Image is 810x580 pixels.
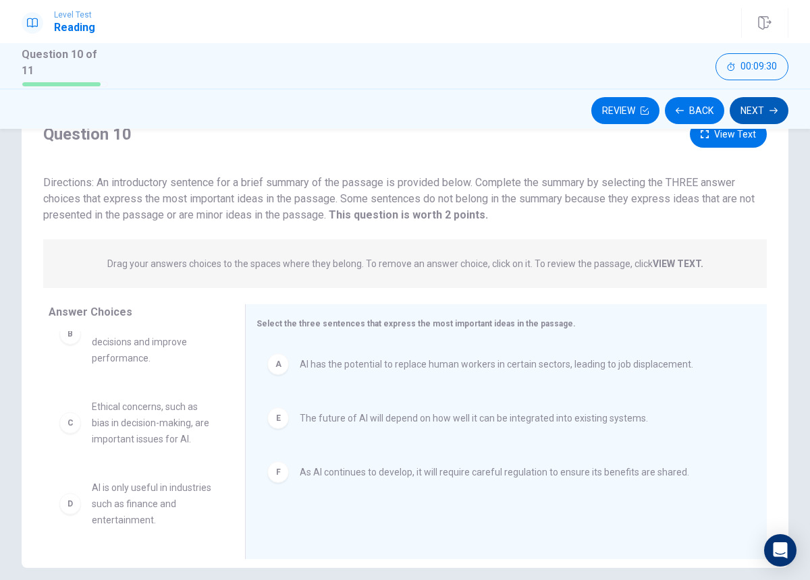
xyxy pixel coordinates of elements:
[59,323,81,345] div: B
[730,97,788,124] button: Next
[22,47,108,79] h1: Question 10 of 11
[300,356,693,372] span: AI has the potential to replace human workers in certain sectors, leading to job displacement.
[49,388,223,458] div: CEthical concerns, such as bias in decision-making, are important issues for AI.
[300,464,689,480] span: As AI continues to develop, it will require careful regulation to ensure its benefits are shared.
[256,319,576,328] span: Select the three sentences that express the most important ideas in the passage.
[267,407,289,429] div: E
[43,176,755,221] span: Directions: An introductory sentence for a brief summary of the passage is provided below. Comple...
[267,461,289,483] div: F
[49,469,223,539] div: DAI is only useful in industries such as finance and entertainment.
[665,97,724,124] button: Back
[59,412,81,434] div: C
[740,61,777,72] span: 00:09:30
[49,291,223,377] div: BAI relies on machine learning and data to make decisions and improve performance.
[92,399,213,447] span: Ethical concerns, such as bias in decision-making, are important issues for AI.
[59,493,81,515] div: D
[92,480,213,528] span: AI is only useful in industries such as finance and entertainment.
[92,301,213,366] span: AI relies on machine learning and data to make decisions and improve performance.
[54,20,95,36] h1: Reading
[256,397,745,440] div: EThe future of AI will depend on how well it can be integrated into existing systems.
[256,343,745,386] div: AAI has the potential to replace human workers in certain sectors, leading to job displacement.
[326,208,488,221] strong: This question is worth 2 points.
[715,53,788,80] button: 00:09:30
[591,97,659,124] button: Review
[54,10,95,20] span: Level Test
[256,451,745,494] div: FAs AI continues to develop, it will require careful regulation to ensure its benefits are shared.
[49,306,132,318] span: Answer Choices
[764,534,796,567] div: Open Intercom Messenger
[300,410,648,426] span: The future of AI will depend on how well it can be integrated into existing systems.
[690,121,767,148] button: View Text
[653,258,703,269] strong: VIEW TEXT.
[107,258,703,269] p: Drag your answers choices to the spaces where they belong. To remove an answer choice, click on i...
[267,353,289,375] div: A
[43,123,132,145] h4: Question 10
